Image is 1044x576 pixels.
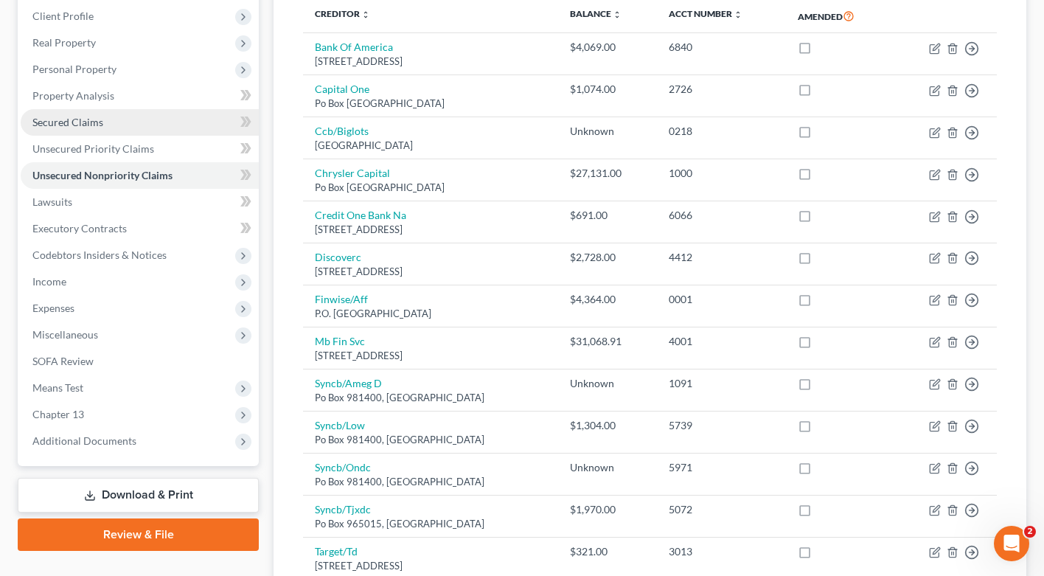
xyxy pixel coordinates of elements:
[315,223,546,237] div: [STREET_ADDRESS]
[32,169,173,181] span: Unsecured Nonpriority Claims
[315,251,361,263] a: Discoverc
[315,55,546,69] div: [STREET_ADDRESS]
[21,162,259,189] a: Unsecured Nonpriority Claims
[570,208,646,223] div: $691.00
[32,63,116,75] span: Personal Property
[570,334,646,349] div: $31,068.91
[669,334,773,349] div: 4001
[315,167,390,179] a: Chrysler Capital
[669,82,773,97] div: 2726
[32,89,114,102] span: Property Analysis
[315,335,365,347] a: Mb Fin Svc
[315,8,370,19] a: Creditor unfold_more
[32,275,66,288] span: Income
[32,434,136,447] span: Additional Documents
[570,166,646,181] div: $27,131.00
[734,10,742,19] i: unfold_more
[361,10,370,19] i: unfold_more
[315,307,546,321] div: P.O. [GEOGRAPHIC_DATA]
[669,250,773,265] div: 4412
[570,292,646,307] div: $4,364.00
[613,10,622,19] i: unfold_more
[32,10,94,22] span: Client Profile
[21,136,259,162] a: Unsecured Priority Claims
[315,41,393,53] a: Bank Of America
[315,419,365,431] a: Syncb/Low
[669,502,773,517] div: 5072
[315,83,369,95] a: Capital One
[21,109,259,136] a: Secured Claims
[570,544,646,559] div: $321.00
[315,433,546,447] div: Po Box 981400, [GEOGRAPHIC_DATA]
[669,460,773,475] div: 5971
[570,502,646,517] div: $1,970.00
[315,139,546,153] div: [GEOGRAPHIC_DATA]
[21,189,259,215] a: Lawsuits
[32,328,98,341] span: Miscellaneous
[669,208,773,223] div: 6066
[570,250,646,265] div: $2,728.00
[21,83,259,109] a: Property Analysis
[669,8,742,19] a: Acct Number unfold_more
[315,97,546,111] div: Po Box [GEOGRAPHIC_DATA]
[315,475,546,489] div: Po Box 981400, [GEOGRAPHIC_DATA]
[315,545,358,558] a: Target/Td
[669,292,773,307] div: 0001
[1024,526,1036,538] span: 2
[315,377,382,389] a: Syncb/Ameg D
[32,249,167,261] span: Codebtors Insiders & Notices
[669,544,773,559] div: 3013
[570,82,646,97] div: $1,074.00
[32,408,84,420] span: Chapter 13
[570,376,646,391] div: Unknown
[669,376,773,391] div: 1091
[32,36,96,49] span: Real Property
[570,418,646,433] div: $1,304.00
[32,142,154,155] span: Unsecured Priority Claims
[18,478,259,513] a: Download & Print
[315,181,546,195] div: Po Box [GEOGRAPHIC_DATA]
[570,40,646,55] div: $4,069.00
[315,349,546,363] div: [STREET_ADDRESS]
[669,166,773,181] div: 1000
[32,381,83,394] span: Means Test
[21,348,259,375] a: SOFA Review
[315,461,371,473] a: Syncb/Ondc
[21,215,259,242] a: Executory Contracts
[315,503,371,516] a: Syncb/Tjxdc
[32,222,127,235] span: Executory Contracts
[18,518,259,551] a: Review & File
[32,355,94,367] span: SOFA Review
[315,517,546,531] div: Po Box 965015, [GEOGRAPHIC_DATA]
[315,265,546,279] div: [STREET_ADDRESS]
[32,116,103,128] span: Secured Claims
[315,391,546,405] div: Po Box 981400, [GEOGRAPHIC_DATA]
[669,40,773,55] div: 6840
[32,195,72,208] span: Lawsuits
[994,526,1029,561] iframe: Intercom live chat
[570,460,646,475] div: Unknown
[669,418,773,433] div: 5739
[669,124,773,139] div: 0218
[315,559,546,573] div: [STREET_ADDRESS]
[570,8,622,19] a: Balance unfold_more
[315,293,368,305] a: Finwise/Aff
[32,302,74,314] span: Expenses
[315,209,406,221] a: Credit One Bank Na
[570,124,646,139] div: Unknown
[315,125,369,137] a: Ccb/Biglots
